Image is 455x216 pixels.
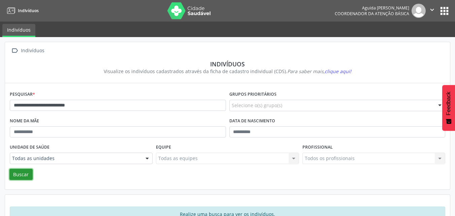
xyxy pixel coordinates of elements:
[446,92,452,115] span: Feedback
[229,89,277,100] label: Grupos prioritários
[232,102,282,109] span: Selecione o(s) grupo(s)
[2,24,35,37] a: Indivíduos
[156,142,171,153] label: Equipe
[9,169,33,180] button: Buscar
[325,68,351,74] span: clique aqui!
[428,6,436,13] i: 
[10,46,20,56] i: 
[335,5,409,11] div: Aguida [PERSON_NAME]
[14,68,441,75] div: Visualize os indivíduos cadastrados através da ficha de cadastro individual (CDS).
[18,8,39,13] span: Indivíduos
[287,68,351,74] i: Para saber mais,
[10,89,35,100] label: Pesquisar
[10,46,45,56] a:  Indivíduos
[229,116,275,126] label: Data de nascimento
[335,11,409,17] span: Coordenador da Atenção Básica
[10,142,50,153] label: Unidade de saúde
[20,46,45,56] div: Indivíduos
[12,155,139,162] span: Todas as unidades
[412,4,426,18] img: img
[302,142,333,153] label: Profissional
[10,116,39,126] label: Nome da mãe
[442,85,455,131] button: Feedback - Mostrar pesquisa
[5,5,39,16] a: Indivíduos
[438,5,450,17] button: apps
[426,4,438,18] button: 
[14,60,441,68] div: Indivíduos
